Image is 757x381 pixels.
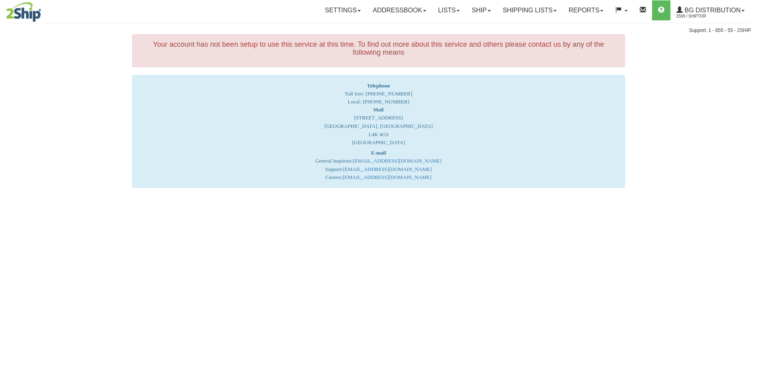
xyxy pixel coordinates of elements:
strong: E-mail [371,150,386,156]
a: Lists [432,0,466,20]
a: Shipping lists [497,0,563,20]
a: [EMAIL_ADDRESS][DOMAIN_NAME] [343,166,432,172]
a: Reports [563,0,609,20]
a: Ship [466,0,496,20]
iframe: chat widget [739,150,756,231]
img: logo2569.jpg [6,2,41,22]
a: [EMAIL_ADDRESS][DOMAIN_NAME] [353,158,441,164]
span: BG Distribution [683,7,741,14]
strong: Telephone [367,83,390,89]
h4: Your account has not been setup to use this service at this time. To find out more about this ser... [138,41,619,57]
div: Support: 1 - 855 - 55 - 2SHIP [6,27,751,34]
span: Toll free: [PHONE_NUMBER] Local: [PHONE_NUMBER] [345,83,412,105]
a: BG Distribution 2569 / ShipTor [670,0,751,20]
font: [STREET_ADDRESS] [GEOGRAPHIC_DATA], [GEOGRAPHIC_DATA] L4K 4G9 [GEOGRAPHIC_DATA] [324,107,433,145]
a: [EMAIL_ADDRESS][DOMAIN_NAME] [343,174,431,180]
font: General Inquiries: Support: Careers: [315,150,442,181]
a: Addressbook [367,0,432,20]
span: 2569 / ShipTor [676,12,736,20]
a: Settings [319,0,367,20]
strong: Mail [373,107,383,113]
